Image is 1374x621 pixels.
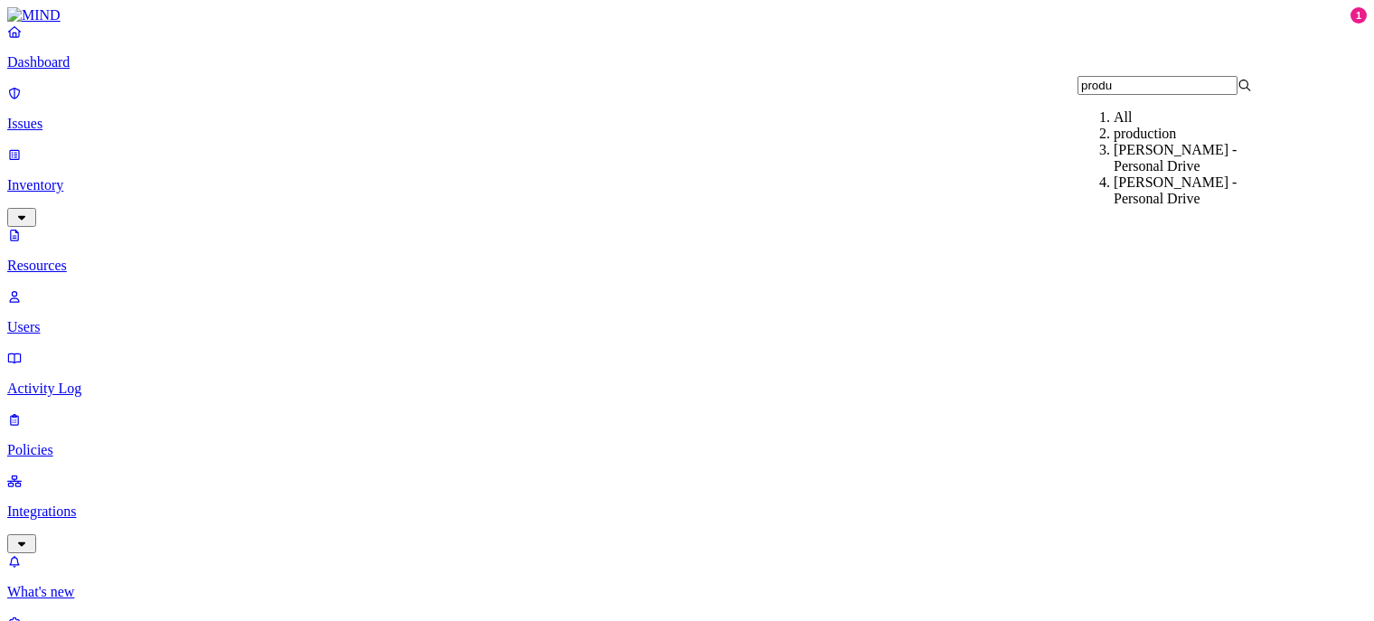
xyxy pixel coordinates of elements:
p: Dashboard [7,54,1367,71]
p: Issues [7,116,1367,132]
p: Inventory [7,177,1367,193]
a: Resources [7,227,1367,274]
div: 1 [1350,7,1367,24]
p: Activity Log [7,381,1367,397]
a: Issues [7,85,1367,132]
p: What's new [7,584,1367,600]
p: Policies [7,442,1367,458]
p: Resources [7,258,1367,274]
img: MIND [7,7,61,24]
div: [PERSON_NAME] - Personal Drive [1114,174,1288,207]
a: Inventory [7,146,1367,224]
input: Search [1078,76,1238,95]
div: [PERSON_NAME] - Personal Drive [1114,142,1288,174]
a: What's new [7,553,1367,600]
a: MIND [7,7,1367,24]
a: Integrations [7,473,1367,550]
a: Dashboard [7,24,1367,71]
p: Users [7,319,1367,335]
a: Policies [7,411,1367,458]
a: Activity Log [7,350,1367,397]
div: production [1114,126,1288,142]
div: All [1114,109,1288,126]
a: Users [7,288,1367,335]
p: Integrations [7,503,1367,520]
